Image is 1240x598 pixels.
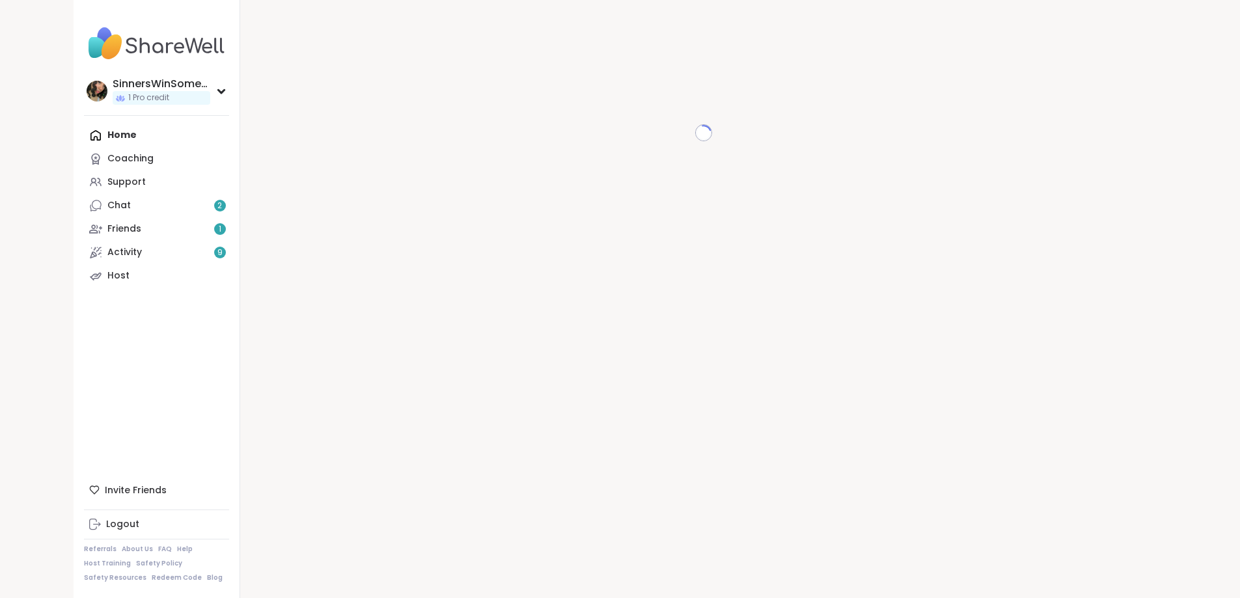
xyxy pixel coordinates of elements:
div: Friends [107,223,141,236]
a: Help [177,545,193,554]
img: ShareWell Nav Logo [84,21,229,66]
a: FAQ [158,545,172,554]
a: Safety Resources [84,573,146,582]
a: Activity9 [84,241,229,264]
span: 1 Pro credit [128,92,169,103]
a: Safety Policy [136,559,182,568]
div: Support [107,176,146,189]
div: Host [107,269,130,282]
div: Logout [106,518,139,531]
a: About Us [122,545,153,554]
a: Redeem Code [152,573,202,582]
a: Coaching [84,147,229,170]
a: Support [84,170,229,194]
a: Host Training [84,559,131,568]
a: Host [84,264,229,288]
span: 9 [217,247,223,258]
span: 2 [217,200,222,211]
div: Activity [107,246,142,259]
a: Blog [207,573,223,582]
img: SinnersWinSometimes [87,81,107,102]
span: 1 [219,224,221,235]
a: Referrals [84,545,117,554]
div: Invite Friends [84,478,229,502]
div: Chat [107,199,131,212]
a: Logout [84,513,229,536]
div: SinnersWinSometimes [113,77,210,91]
a: Chat2 [84,194,229,217]
div: Coaching [107,152,154,165]
a: Friends1 [84,217,229,241]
